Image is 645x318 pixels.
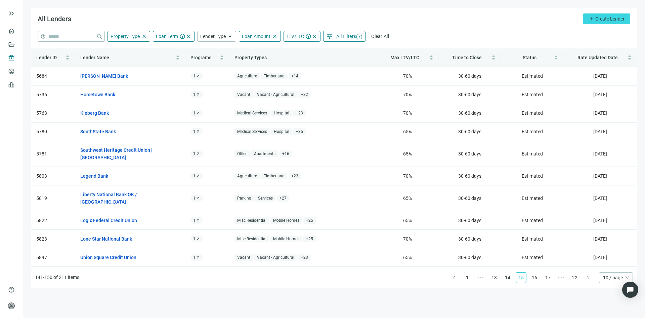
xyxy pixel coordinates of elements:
[31,85,75,104] td: 5736
[475,272,486,283] li: Previous 5 Pages
[196,218,200,222] span: arrow_outward
[289,173,301,180] span: + 23
[7,9,15,17] button: keyboard_double_arrow_right
[193,151,196,156] span: 1
[570,273,580,283] a: 22
[234,73,260,80] span: Agriculture
[31,185,75,211] td: 5819
[439,185,501,211] td: 30-60 days
[80,55,109,60] span: Lender Name
[234,236,269,243] span: Misc Residential
[234,91,253,98] span: Vacant
[261,173,287,180] span: Timberland
[439,67,501,85] td: 30-60 days
[522,255,543,260] span: Estimated
[303,217,316,224] span: + 25
[403,218,412,223] span: 65 %
[439,230,501,248] td: 30-60 days
[303,236,316,243] span: + 25
[193,92,196,97] span: 1
[38,15,71,23] span: All Lenders
[293,128,306,135] span: + 35
[80,91,115,98] a: Hometown Bank
[595,16,625,22] span: Create Lender
[31,167,75,185] td: 5803
[234,217,269,224] span: Misc Residential
[311,33,317,39] span: close
[193,73,196,79] span: 1
[522,236,543,242] span: Estimated
[556,272,567,283] span: •••
[439,122,501,141] td: 30-60 days
[8,286,15,293] span: help
[31,141,75,167] td: 5781
[503,273,513,283] a: 14
[371,34,389,39] span: Clear All
[403,173,412,179] span: 70 %
[593,92,607,97] span: [DATE]
[593,73,607,79] span: [DATE]
[593,129,607,134] span: [DATE]
[593,236,607,242] span: [DATE]
[293,110,306,117] span: + 23
[543,272,553,283] li: 17
[593,110,607,116] span: [DATE]
[193,236,196,242] span: 1
[522,151,543,156] span: Estimated
[439,248,501,267] td: 30-60 days
[593,151,607,156] span: [DATE]
[475,272,486,283] span: •••
[272,33,278,39] span: close
[448,272,459,283] li: Previous Page
[200,34,226,39] span: Lender Type
[439,211,501,230] td: 30-60 days
[271,128,292,135] span: Hospital
[522,92,543,97] span: Estimated
[593,196,607,201] span: [DATE]
[234,128,270,135] span: Medical Services
[323,31,365,42] button: tuneAll Filters(7)
[279,150,292,157] span: + 16
[31,211,75,230] td: 5822
[156,34,178,39] span: Loan Term
[326,33,333,40] span: tune
[356,34,362,39] span: ( 7 )
[403,73,412,79] span: 70 %
[403,92,412,97] span: 70 %
[289,73,301,80] span: + 14
[270,217,302,224] span: Mobile Homes
[36,55,57,60] span: Lender ID
[522,73,543,79] span: Estimated
[193,255,196,260] span: 1
[593,173,607,179] span: [DATE]
[439,167,501,185] td: 30-60 days
[234,150,250,157] span: Office
[522,110,543,116] span: Estimated
[462,272,473,283] li: 1
[403,110,412,116] span: 70 %
[193,218,196,223] span: 1
[31,248,75,267] td: 5897
[586,276,590,280] span: right
[502,272,513,283] li: 14
[336,34,356,39] span: All Filters
[227,33,233,39] span: keyboard_arrow_up
[277,195,289,202] span: + 27
[603,273,629,283] span: 10 / page
[234,195,254,202] span: Parking
[193,110,196,116] span: 1
[462,273,472,283] a: 1
[196,93,200,97] span: arrow_outward
[196,196,200,200] span: arrow_outward
[583,272,594,283] button: right
[271,110,292,117] span: Hospital
[80,146,173,161] a: Southwest Heritage Credit Union | [GEOGRAPHIC_DATA]
[185,33,191,39] span: close
[523,55,536,60] span: Status
[41,34,46,39] span: help
[516,273,526,283] a: 15
[390,55,419,60] span: Max LTV/LTC
[80,128,116,135] a: SouthState Bank
[196,111,200,115] span: arrow_outward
